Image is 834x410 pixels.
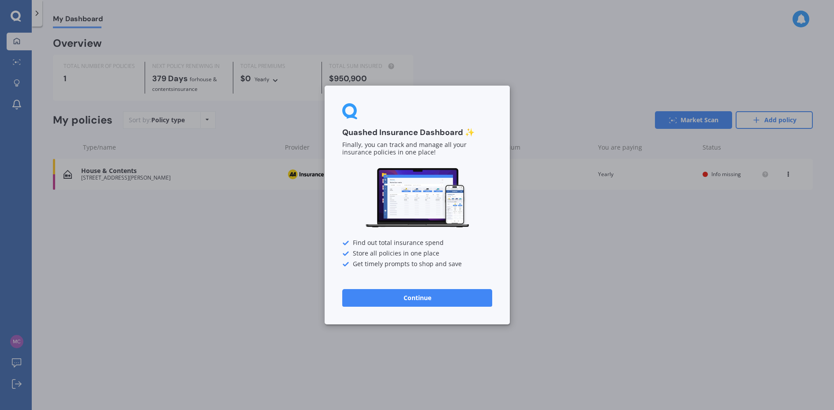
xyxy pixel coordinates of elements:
div: Find out total insurance spend [342,240,492,247]
div: Get timely prompts to shop and save [342,261,492,268]
p: Finally, you can track and manage all your insurance policies in one place! [342,142,492,157]
div: Store all policies in one place [342,250,492,257]
img: Dashboard [364,167,470,229]
button: Continue [342,289,492,307]
h3: Quashed Insurance Dashboard ✨ [342,128,492,138]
